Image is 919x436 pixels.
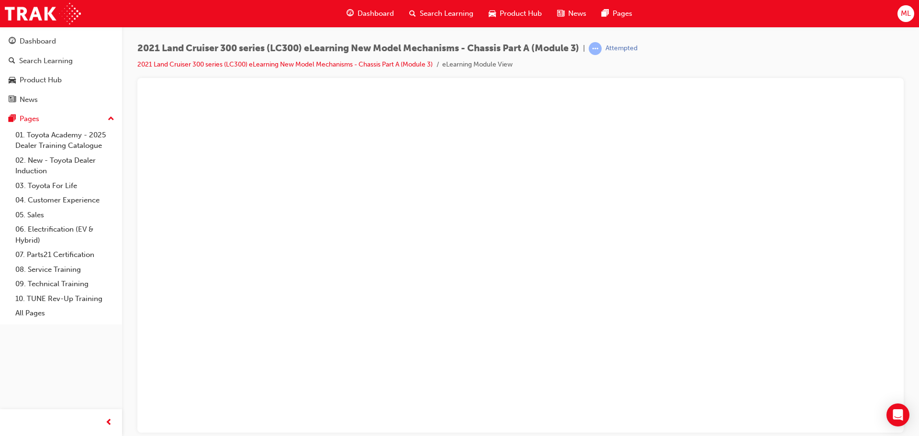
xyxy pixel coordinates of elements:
a: 02. New - Toyota Dealer Induction [11,153,118,179]
a: Dashboard [4,33,118,50]
div: News [20,94,38,105]
div: Dashboard [20,36,56,47]
span: news-icon [9,96,16,104]
span: Pages [613,8,632,19]
span: search-icon [409,8,416,20]
span: | [583,43,585,54]
span: learningRecordVerb_ATTEMPT-icon [589,42,602,55]
span: up-icon [108,113,114,125]
button: DashboardSearch LearningProduct HubNews [4,31,118,110]
a: Search Learning [4,52,118,70]
a: 10. TUNE Rev-Up Training [11,291,118,306]
a: news-iconNews [549,4,594,23]
span: Product Hub [500,8,542,19]
button: ML [897,5,914,22]
span: pages-icon [9,115,16,123]
a: 08. Service Training [11,262,118,277]
span: prev-icon [105,417,112,429]
div: Product Hub [20,75,62,86]
a: Product Hub [4,71,118,89]
a: News [4,91,118,109]
a: 09. Technical Training [11,277,118,291]
button: Pages [4,110,118,128]
span: guage-icon [9,37,16,46]
a: 05. Sales [11,208,118,223]
span: guage-icon [347,8,354,20]
a: guage-iconDashboard [339,4,402,23]
a: pages-iconPages [594,4,640,23]
div: Open Intercom Messenger [886,403,909,426]
a: All Pages [11,306,118,321]
a: 03. Toyota For Life [11,179,118,193]
span: car-icon [9,76,16,85]
span: News [568,8,586,19]
a: 2021 Land Cruiser 300 series (LC300) eLearning New Model Mechanisms - Chassis Part A (Module 3) [137,60,433,68]
span: 2021 Land Cruiser 300 series (LC300) eLearning New Model Mechanisms - Chassis Part A (Module 3) [137,43,579,54]
a: 07. Parts21 Certification [11,247,118,262]
span: ML [901,8,911,19]
a: 06. Electrification (EV & Hybrid) [11,222,118,247]
span: Dashboard [358,8,394,19]
span: Search Learning [420,8,473,19]
a: 04. Customer Experience [11,193,118,208]
div: Attempted [605,44,638,53]
li: eLearning Module View [442,59,513,70]
span: search-icon [9,57,15,66]
a: 01. Toyota Academy - 2025 Dealer Training Catalogue [11,128,118,153]
img: Trak [5,3,81,24]
a: search-iconSearch Learning [402,4,481,23]
span: car-icon [489,8,496,20]
span: pages-icon [602,8,609,20]
span: news-icon [557,8,564,20]
a: car-iconProduct Hub [481,4,549,23]
div: Search Learning [19,56,73,67]
div: Pages [20,113,39,124]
